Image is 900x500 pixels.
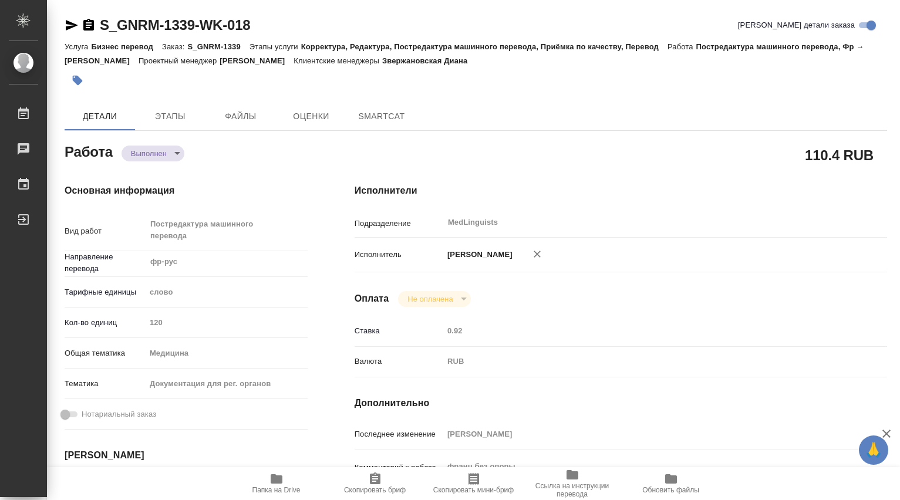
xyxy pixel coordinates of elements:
button: Обновить файлы [622,467,720,500]
p: Заказ: [162,42,187,51]
p: Звержановская Диана [382,56,476,65]
span: Ссылка на инструкции перевода [530,482,615,498]
input: Пустое поле [443,425,842,442]
p: Услуга [65,42,91,51]
p: S_GNRM-1339 [187,42,249,51]
p: [PERSON_NAME] [220,56,294,65]
h2: Работа [65,140,113,161]
span: Обновить файлы [642,486,699,494]
span: Файлы [213,109,269,124]
button: Скопировать бриф [326,467,424,500]
a: S_GNRM-1339-WK-018 [100,17,250,33]
span: 🙏 [864,438,884,462]
input: Пустое поле [443,322,842,339]
span: Скопировать мини-бриф [433,486,514,494]
button: Скопировать мини-бриф [424,467,523,500]
button: Добавить тэг [65,67,90,93]
span: [PERSON_NAME] детали заказа [738,19,855,31]
p: Кол-во единиц [65,317,146,329]
p: Последнее изменение [355,428,443,440]
button: 🙏 [859,435,888,465]
p: Корректура, Редактура, Постредактура машинного перевода, Приёмка по качеству, Перевод [301,42,668,51]
div: Выполнен [398,291,470,307]
span: Детали [72,109,128,124]
p: Этапы услуги [250,42,301,51]
p: Подразделение [355,218,443,229]
span: Нотариальный заказ [82,408,156,420]
p: Проектный менеджер [139,56,220,65]
h4: Основная информация [65,184,308,198]
p: Направление перевода [65,251,146,275]
span: SmartCat [353,109,410,124]
h4: Дополнительно [355,396,887,410]
p: Ставка [355,325,443,337]
p: Исполнитель [355,249,443,261]
div: слово [146,282,308,302]
p: Бизнес перевод [91,42,162,51]
div: Выполнен [122,146,184,161]
span: Оценки [283,109,339,124]
h2: 110.4 RUB [805,145,874,165]
button: Ссылка на инструкции перевода [523,467,622,500]
div: Документация для рег. органов [146,374,308,394]
div: RUB [443,352,842,371]
span: Этапы [142,109,198,124]
button: Не оплачена [404,294,456,304]
p: Тарифные единицы [65,286,146,298]
p: Клиентские менеджеры [294,56,382,65]
button: Удалить исполнителя [524,241,550,267]
span: Папка на Drive [252,486,301,494]
button: Выполнен [127,148,170,158]
button: Скопировать ссылку [82,18,96,32]
button: Папка на Drive [227,467,326,500]
h4: Оплата [355,292,389,306]
h4: Исполнители [355,184,887,198]
textarea: франц без опоры [443,457,842,477]
h4: [PERSON_NAME] [65,448,308,462]
p: Общая тематика [65,347,146,359]
input: Пустое поле [146,314,308,331]
button: Скопировать ссылку для ЯМессенджера [65,18,79,32]
p: Валюта [355,356,443,367]
p: Работа [668,42,696,51]
span: Скопировать бриф [344,486,406,494]
p: Комментарий к работе [355,462,443,474]
p: Вид работ [65,225,146,237]
div: Медицина [146,343,308,363]
p: Тематика [65,378,146,390]
p: [PERSON_NAME] [443,249,513,261]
